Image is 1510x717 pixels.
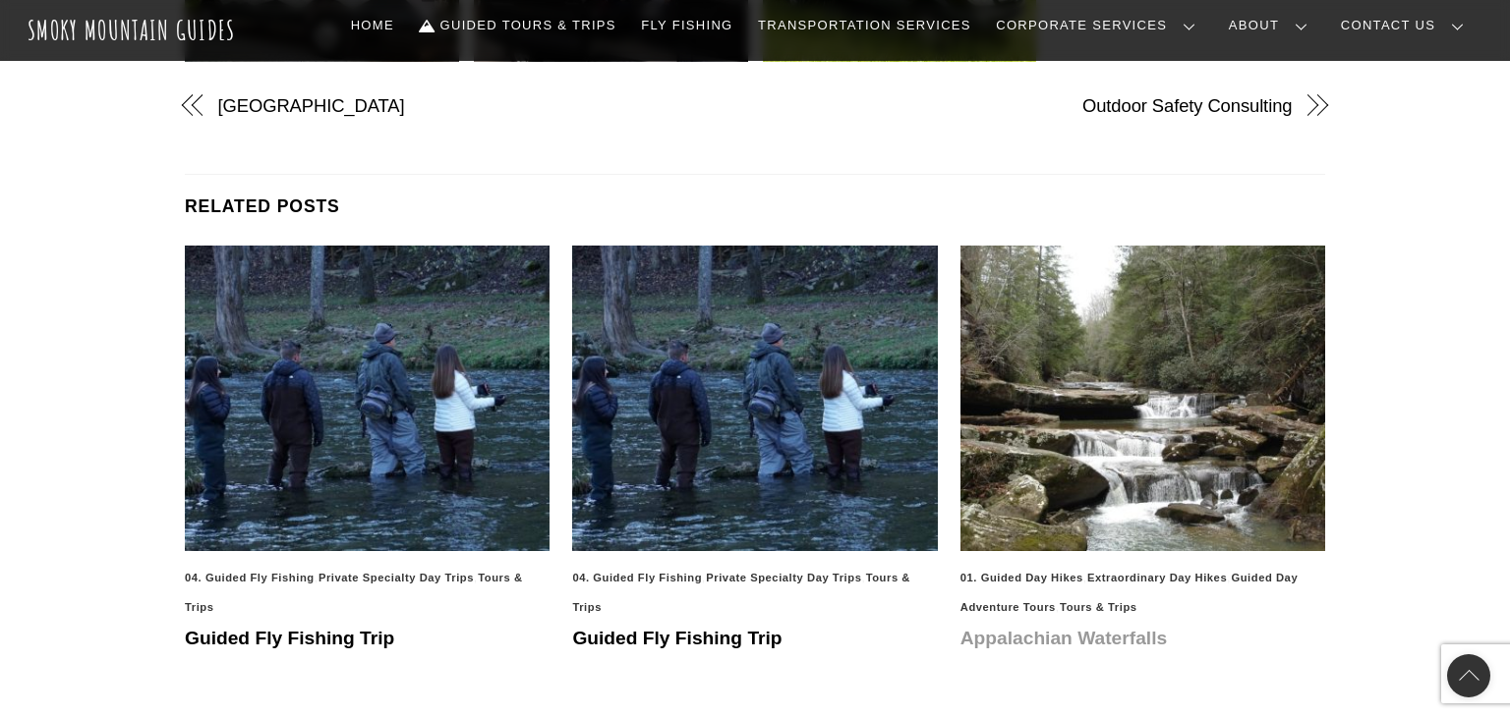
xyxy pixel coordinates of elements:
span: , [474,572,478,583]
span: , [1227,572,1231,583]
a: Smoky Mountain Guides [28,14,236,46]
a: Guided Day Adventure Tours [960,572,1298,613]
a: 04. Guided Fly Fishing [572,572,702,583]
a: Outdoor Safety Consulting [789,93,1293,119]
span: , [1056,601,1060,613]
a: Tours & Trips [185,572,523,613]
a: 04. Guided Fly Fishing [185,572,315,583]
a: 01. Guided Day Hikes [960,572,1083,583]
h4: Related Posts [185,175,1325,220]
a: Guided Tours & Trips [412,5,624,46]
a: Appalachian Waterfalls [960,628,1167,648]
span: , [702,572,706,583]
img: smokymountainguides.com-fishing_tour_02-50 [185,246,550,551]
span: , [1083,572,1087,583]
a: Tours & Trips [572,572,910,613]
a: Private Specialty Day Trips [706,572,861,583]
a: Tours & Trips [1060,601,1137,613]
a: Private Specialty Day Trips [319,572,474,583]
a: Extraordinary Day Hikes [1087,572,1227,583]
img: 2242952610_0057f41b49_o-min [960,246,1325,551]
a: Home [343,5,402,46]
a: Guided Fly Fishing Trip [572,628,782,648]
a: Guided Fly Fishing Trip [185,628,394,648]
a: Fly Fishing [633,5,740,46]
a: Transportation Services [750,5,978,46]
span: , [315,572,319,583]
a: [GEOGRAPHIC_DATA] [218,93,722,119]
img: smokymountainguides.com-fishing_tour_02-50 [572,246,937,551]
span: , [861,572,865,583]
a: Corporate Services [988,5,1211,46]
a: About [1221,5,1323,46]
a: Contact Us [1333,5,1480,46]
